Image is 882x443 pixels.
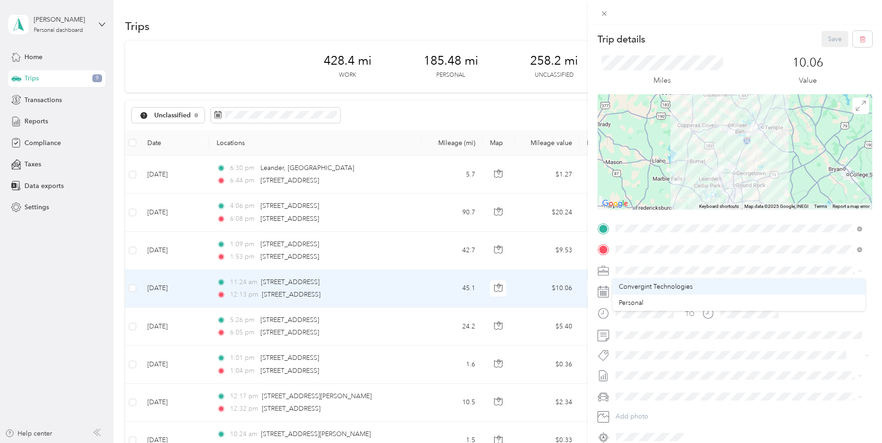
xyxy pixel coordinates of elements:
span: Personal [619,299,643,307]
div: TO [685,309,695,319]
a: Report a map error [833,204,870,209]
p: 10.06 [792,55,823,70]
a: Terms (opens in new tab) [814,204,827,209]
span: Map data ©2025 Google, INEGI [744,204,809,209]
iframe: Everlance-gr Chat Button Frame [830,391,882,443]
p: Miles [653,75,671,86]
p: Trip details [598,33,645,46]
img: Google [600,198,630,210]
a: Open this area in Google Maps (opens a new window) [600,198,630,210]
button: Add photo [612,410,872,423]
p: Value [799,75,817,86]
button: Keyboard shortcuts [699,203,739,210]
span: Convergint Technologies [619,283,693,291]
